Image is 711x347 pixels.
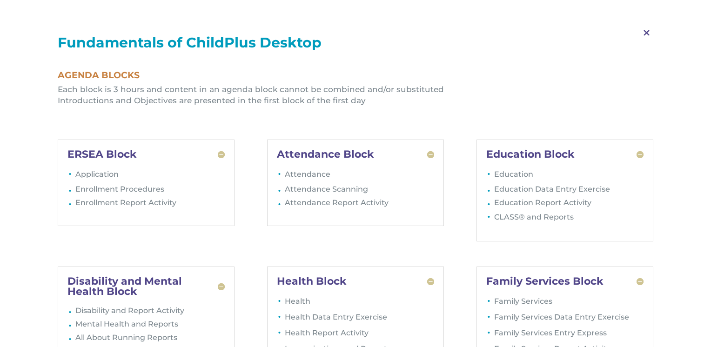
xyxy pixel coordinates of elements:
[285,198,434,212] li: Attendance Report Activity
[494,313,629,321] span: Family Services Data Entry Exercise
[58,95,653,107] li: Introductions and Objectives are presented in the first block of the first day
[285,296,434,312] li: Health
[285,327,434,343] li: Health Report Activity
[494,212,644,227] li: CLASS® and Reports
[494,198,644,212] li: Education Report Activity
[75,306,225,320] li: Disability and Report Activity
[633,20,660,47] span: M
[494,185,644,198] li: Education Data Entry Exercise
[58,36,653,54] h1: Fundamentals of ChildPlus Desktop
[58,71,653,84] h1: Agenda Blocks
[75,333,225,347] li: All About Running Reports
[494,169,644,185] li: Education
[277,149,434,160] h5: Attendance Block
[285,185,434,198] li: Attendance Scanning
[67,149,225,160] h5: ERSEA Block
[75,169,225,185] li: Application
[58,84,653,95] li: Each block is 3 hours and content in an agenda block cannot be combined and/or substituted
[486,276,644,287] h5: Family Services Block
[285,169,434,185] li: Attendance
[285,312,434,327] li: Health Data Entry Exercise
[486,149,644,160] h5: Education Block
[75,198,225,212] li: Enrollment Report Activity
[494,327,644,343] li: Family Services Entry Express
[67,276,225,297] h5: Disability and Mental Health Block
[75,320,225,333] li: Mental Health and Reports
[75,185,225,198] li: Enrollment Procedures
[494,296,644,312] li: Family Services
[277,276,434,287] h5: Health Block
